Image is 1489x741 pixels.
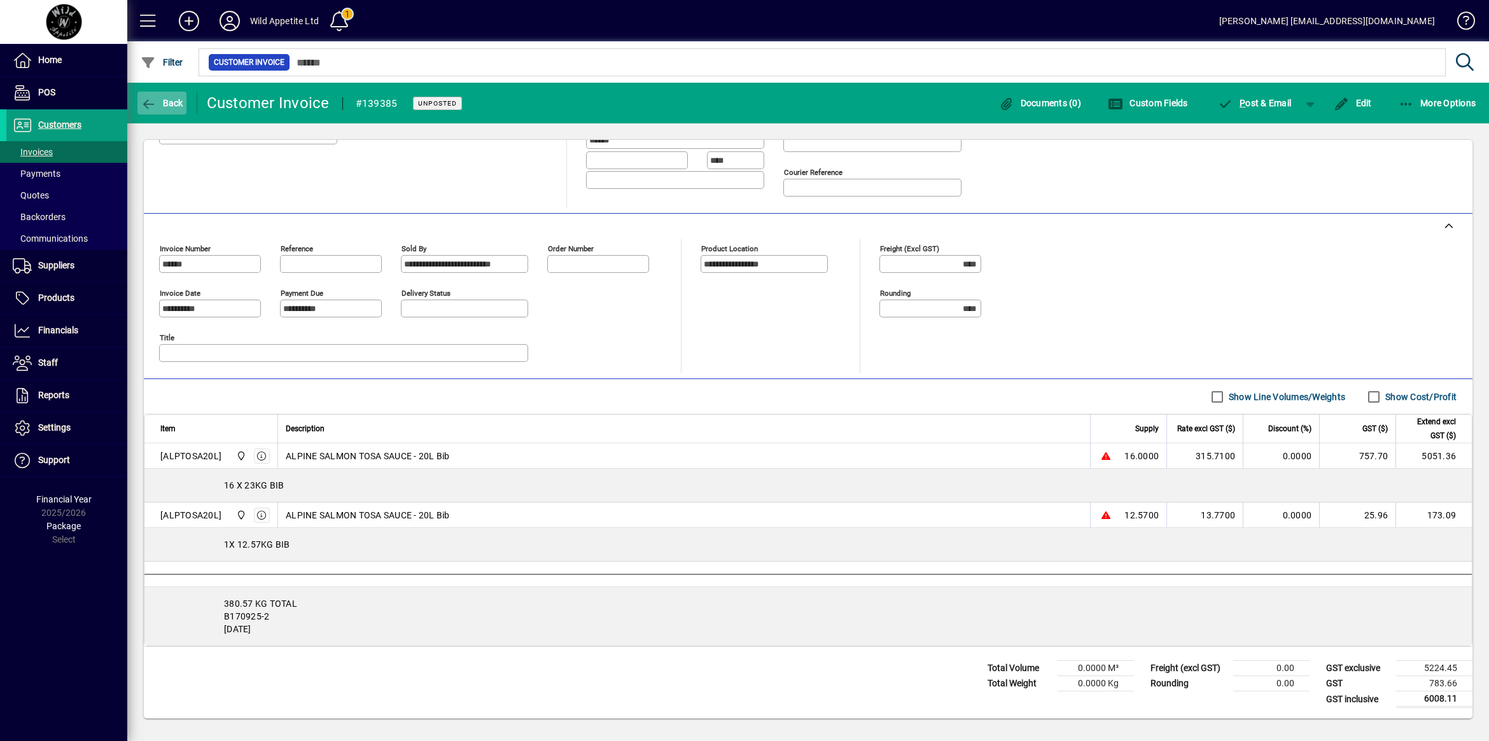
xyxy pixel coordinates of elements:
mat-label: Payment due [281,289,323,298]
span: Customers [38,120,81,130]
td: 25.96 [1319,502,1395,528]
span: Settings [38,422,71,433]
span: Wild Appetite Ltd [233,449,248,463]
td: 173.09 [1395,502,1472,528]
span: ALPINE SALMON TOSA SAUCE - 20L Bib [286,509,450,522]
span: Description [286,422,325,436]
button: Custom Fields [1105,92,1191,114]
app-page-header-button: Back [127,92,197,114]
mat-label: Title [160,333,174,342]
button: Profile [209,10,250,32]
a: Backorders [6,206,127,228]
span: Package [46,521,81,531]
span: Back [141,98,183,108]
span: Backorders [13,212,66,222]
span: Supply [1135,422,1159,436]
td: Total Volume [981,661,1058,676]
span: Communications [13,233,88,244]
a: Products [6,282,127,314]
span: ALPINE SALMON TOSA SAUCE - 20L Bib [286,450,450,462]
label: Show Cost/Profit [1383,391,1457,403]
span: Customer Invoice [214,56,284,69]
td: 5051.36 [1395,443,1472,469]
td: GST exclusive [1320,661,1396,676]
span: 12.5700 [1124,509,1159,522]
mat-label: Freight (excl GST) [880,244,939,253]
a: Reports [6,380,127,412]
a: Communications [6,228,127,249]
td: GST [1320,676,1396,691]
a: Settings [6,412,127,444]
td: 6008.11 [1396,691,1472,707]
span: Invoices [13,147,53,157]
span: Home [38,55,62,65]
button: Edit [1331,92,1375,114]
div: 13.7700 [1175,509,1235,522]
a: Support [6,445,127,476]
span: Financial Year [36,494,92,504]
td: Rounding [1144,676,1233,691]
div: 380.57 KG TOTAL B170925-2 [DATE] [144,587,1472,646]
span: Extend excl GST ($) [1404,415,1456,443]
td: 0.00 [1233,661,1310,676]
mat-label: Delivery status [402,289,451,298]
span: Documents (0) [998,98,1081,108]
td: 757.70 [1319,443,1395,469]
button: Add [169,10,209,32]
button: More Options [1395,92,1479,114]
span: Filter [141,57,183,67]
div: [ALPTOSA20L] [160,450,221,462]
span: Financials [38,325,78,335]
span: 16.0000 [1124,450,1159,462]
div: #139385 [356,93,398,114]
td: 0.0000 [1243,502,1319,528]
span: P [1240,98,1245,108]
div: [PERSON_NAME] [EMAIL_ADDRESS][DOMAIN_NAME] [1219,11,1435,31]
span: Quotes [13,190,49,200]
span: More Options [1399,98,1476,108]
span: Custom Fields [1108,98,1188,108]
td: 0.00 [1233,676,1310,691]
a: Invoices [6,141,127,163]
mat-label: Order number [548,244,594,253]
span: Wild Appetite Ltd [233,508,248,522]
span: Products [38,293,74,303]
span: GST ($) [1362,422,1388,436]
td: GST inclusive [1320,691,1396,707]
label: Show Line Volumes/Weights [1226,391,1345,403]
td: 0.0000 M³ [1058,661,1134,676]
div: 315.7100 [1175,450,1235,462]
span: Payments [13,169,60,179]
td: 5224.45 [1396,661,1472,676]
span: Item [160,422,176,436]
mat-label: Product location [701,244,758,253]
mat-label: Reference [281,244,313,253]
td: 0.0000 Kg [1058,676,1134,691]
a: Payments [6,163,127,184]
span: Support [38,455,70,465]
div: [ALPTOSA20L] [160,509,221,522]
a: Quotes [6,184,127,206]
div: Wild Appetite Ltd [250,11,319,31]
span: Discount (%) [1268,422,1311,436]
button: Back [137,92,186,114]
td: 0.0000 [1243,443,1319,469]
span: Rate excl GST ($) [1177,422,1235,436]
div: 16 X 23KG BIB [144,469,1472,502]
td: Freight (excl GST) [1144,661,1233,676]
button: Documents (0) [995,92,1084,114]
span: POS [38,87,55,97]
a: Suppliers [6,250,127,282]
span: Reports [38,390,69,400]
mat-label: Rounding [880,289,911,298]
mat-label: Sold by [402,244,426,253]
a: Staff [6,347,127,379]
span: ost & Email [1218,98,1292,108]
div: 1X 12.57KG BIB [144,528,1472,561]
mat-label: Courier Reference [784,168,842,177]
span: Unposted [418,99,457,107]
a: POS [6,77,127,109]
div: Customer Invoice [207,93,330,113]
td: 783.66 [1396,676,1472,691]
span: Staff [38,357,58,368]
